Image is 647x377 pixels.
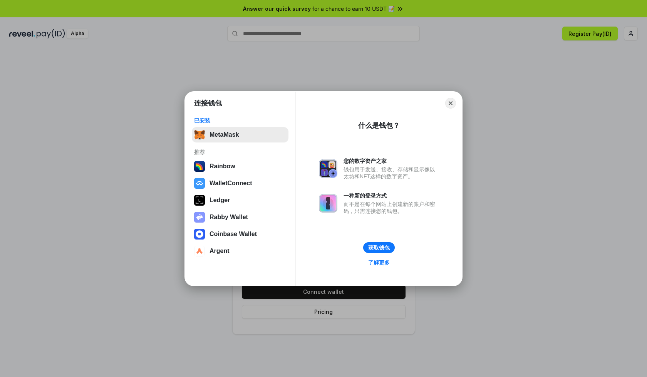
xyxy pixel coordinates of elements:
[194,129,205,140] img: svg+xml,%3Csvg%20fill%3D%22none%22%20height%3D%2233%22%20viewBox%3D%220%200%2035%2033%22%20width%...
[192,226,288,242] button: Coinbase Wallet
[319,159,337,178] img: svg+xml,%3Csvg%20xmlns%3D%22http%3A%2F%2Fwww.w3.org%2F2000%2Fsvg%22%20fill%3D%22none%22%20viewBox...
[210,180,252,187] div: WalletConnect
[210,248,230,255] div: Argent
[319,194,337,213] img: svg+xml,%3Csvg%20xmlns%3D%22http%3A%2F%2Fwww.w3.org%2F2000%2Fsvg%22%20fill%3D%22none%22%20viewBox...
[194,229,205,240] img: svg+xml,%3Csvg%20width%3D%2228%22%20height%3D%2228%22%20viewBox%3D%220%200%2028%2028%22%20fill%3D...
[210,131,239,138] div: MetaMask
[368,259,390,266] div: 了解更多
[364,258,394,268] a: 了解更多
[192,243,288,259] button: Argent
[192,209,288,225] button: Rabby Wallet
[194,246,205,256] img: svg+xml,%3Csvg%20width%3D%2228%22%20height%3D%2228%22%20viewBox%3D%220%200%2028%2028%22%20fill%3D...
[363,242,395,253] button: 获取钱包
[368,244,390,251] div: 获取钱包
[194,212,205,223] img: svg+xml,%3Csvg%20xmlns%3D%22http%3A%2F%2Fwww.w3.org%2F2000%2Fsvg%22%20fill%3D%22none%22%20viewBox...
[210,214,248,221] div: Rabby Wallet
[344,158,439,164] div: 您的数字资产之家
[194,195,205,206] img: svg+xml,%3Csvg%20xmlns%3D%22http%3A%2F%2Fwww.w3.org%2F2000%2Fsvg%22%20width%3D%2228%22%20height%3...
[194,178,205,189] img: svg+xml,%3Csvg%20width%3D%2228%22%20height%3D%2228%22%20viewBox%3D%220%200%2028%2028%22%20fill%3D...
[344,192,439,199] div: 一种新的登录方式
[194,99,222,108] h1: 连接钱包
[194,117,286,124] div: 已安装
[194,149,286,156] div: 推荐
[445,98,456,109] button: Close
[344,166,439,180] div: 钱包用于发送、接收、存储和显示像以太坊和NFT这样的数字资产。
[194,161,205,172] img: svg+xml,%3Csvg%20width%3D%22120%22%20height%3D%22120%22%20viewBox%3D%220%200%20120%20120%22%20fil...
[210,231,257,238] div: Coinbase Wallet
[344,201,439,214] div: 而不是在每个网站上创建新的账户和密码，只需连接您的钱包。
[210,163,235,170] div: Rainbow
[192,176,288,191] button: WalletConnect
[358,121,400,130] div: 什么是钱包？
[210,197,230,204] div: Ledger
[192,193,288,208] button: Ledger
[192,159,288,174] button: Rainbow
[192,127,288,142] button: MetaMask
